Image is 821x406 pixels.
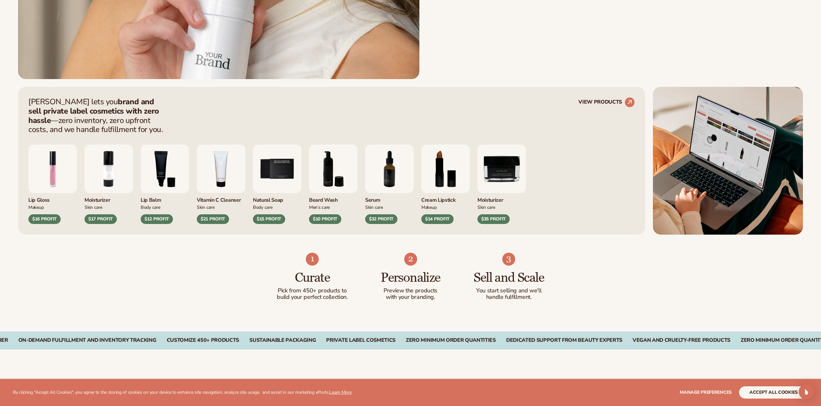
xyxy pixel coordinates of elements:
div: $16 PROFIT [28,214,61,224]
img: Pink lip gloss. [28,145,77,193]
div: Vegan and Cruelty-Free Products [633,337,730,343]
div: Natural Soap [253,193,301,204]
h3: Personalize [374,271,447,285]
div: 5 / 9 [253,145,301,224]
div: $21 PROFIT [197,214,229,224]
img: Shopify Image 2 [653,87,803,235]
p: Preview the products [374,288,447,294]
div: 7 / 9 [365,145,414,224]
div: 3 / 9 [141,145,189,224]
div: Skin Care [365,204,414,210]
img: Moisturizing lotion. [85,145,133,193]
div: 8 / 9 [421,145,470,224]
div: Lip Balm [141,193,189,204]
p: with your branding. [374,294,447,300]
div: Moisturizer [85,193,133,204]
div: CUSTOMIZE 450+ PRODUCTS [167,337,239,343]
button: Manage preferences [680,386,732,399]
div: Skin Care [477,204,526,210]
img: Shopify Image 6 [502,253,515,266]
button: accept all cookies [739,386,808,399]
img: Foaming beard wash. [309,145,357,193]
p: By clicking "Accept All Cookies", you agree to the storing of cookies on your device to enhance s... [13,390,352,395]
div: Skin Care [85,204,133,210]
p: [PERSON_NAME] lets you —zero inventory, zero upfront costs, and we handle fulfillment for you. [28,97,167,134]
div: PRIVATE LABEL COSMETICS [326,337,395,343]
div: $14 PROFIT [421,214,454,224]
div: 2 / 9 [85,145,133,224]
div: Open Intercom Messenger [799,384,814,400]
div: Skin Care [197,204,245,210]
div: $12 PROFIT [141,214,173,224]
p: You start selling and we'll [473,288,545,294]
div: $15 PROFIT [253,214,285,224]
div: Makeup [421,204,470,210]
div: On-Demand Fulfillment and Inventory Tracking [18,337,156,343]
h3: Curate [276,271,349,285]
div: Beard Wash [309,193,357,204]
img: Shopify Image 4 [306,253,319,266]
div: DEDICATED SUPPORT FROM BEAUTY EXPERTS [506,337,622,343]
img: Shopify Image 5 [404,253,417,266]
div: Moisturizer [477,193,526,204]
div: Lip Gloss [28,193,77,204]
p: handle fulfillment. [473,294,545,300]
div: 4 / 9 [197,145,245,224]
img: Moisturizer. [477,145,526,193]
div: ZERO MINIMUM ORDER QUANTITIES [406,337,496,343]
div: 9 / 9 [477,145,526,224]
div: $10 PROFIT [309,214,341,224]
div: Body Care [141,204,189,210]
div: Vitamin C Cleanser [197,193,245,204]
a: VIEW PRODUCTS [578,97,635,107]
div: $35 PROFIT [477,214,510,224]
span: Manage preferences [680,389,732,395]
div: $17 PROFIT [85,214,117,224]
div: Men’s Care [309,204,357,210]
div: 6 / 9 [309,145,357,224]
div: 1 / 9 [28,145,77,224]
img: Vitamin c cleanser. [197,145,245,193]
div: $32 PROFIT [365,214,397,224]
div: Body Care [253,204,301,210]
p: Pick from 450+ products to build your perfect collection. [276,288,349,300]
div: Cream Lipstick [421,193,470,204]
img: Smoothing lip balm. [141,145,189,193]
img: Luxury cream lipstick. [421,145,470,193]
div: SUSTAINABLE PACKAGING [249,337,316,343]
img: Collagen and retinol serum. [365,145,414,193]
h3: Sell and Scale [473,271,545,285]
div: Makeup [28,204,77,210]
div: Serum [365,193,414,204]
a: Learn More [329,389,351,395]
strong: brand and sell private label cosmetics with zero hassle [28,96,159,126]
img: Nature bar of soap. [253,145,301,193]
